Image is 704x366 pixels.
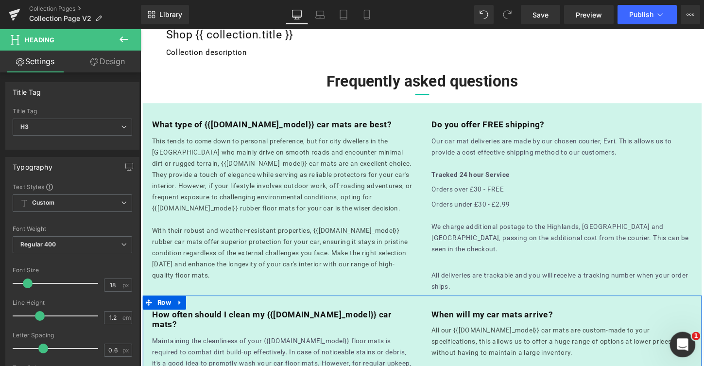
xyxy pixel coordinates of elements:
span: 1 [692,332,701,341]
div: Text Styles [13,183,132,191]
font: Our car mat deliveries are made by our chosen courier, Evri. This allows us to provide a cost eff... [304,113,554,132]
div: Letter Spacing [13,332,132,339]
span: Publish [629,11,653,18]
a: Tablet [332,5,355,24]
a: Mobile [355,5,378,24]
b: Regular 400 [20,241,56,248]
a: Expand / Collapse [35,278,48,293]
span: With their robust and weather-resistant properties, {{[DOMAIN_NAME]_model}} rubber car mats offer... [12,206,279,261]
div: Collection description [27,19,561,31]
span: Library [159,10,182,19]
b: Custom [32,199,54,207]
h3: When will my car mats arrive? [304,293,576,303]
a: New Library [141,5,189,24]
span: We charge additional postage to the Highlands, [GEOGRAPHIC_DATA] and [GEOGRAPHIC_DATA], passing o... [304,202,572,233]
div: Title Tag [13,83,41,96]
div: Font Weight [13,226,132,232]
a: Laptop [309,5,332,24]
div: Font Size [13,267,132,274]
span: px [122,282,131,288]
div: Title Tag [13,108,132,115]
span: Save [532,10,549,20]
span: All deliveries are trackable and you will receive a tracking number when your order ships. [304,253,571,272]
span: px [122,347,131,353]
font: Orders under £30 - £2.99 [304,179,385,187]
h3: How often should I clean my {{[DOMAIN_NAME]_model}} car mats? [12,293,284,314]
span: Heading [25,36,54,44]
h3: Do you offer FREE shipping? [304,94,576,105]
a: Design [72,51,143,72]
div: Typography [13,157,52,171]
strong: Tracked 24 hour Service [304,148,385,156]
a: Collection Pages [29,5,141,13]
button: Redo [498,5,517,24]
a: Desktop [285,5,309,24]
span: Collection Page V2 [29,15,91,22]
h2: Frequently asked questions [10,44,578,65]
span: em [122,314,131,321]
div: Line Height [13,299,132,306]
h3: What type of {{[DOMAIN_NAME]_model}} car mats are best? [12,94,284,105]
button: More [681,5,700,24]
span: Preview [576,10,602,20]
span: Row [15,278,35,293]
a: Preview [564,5,614,24]
font: Orders over £30 - FREE [304,163,379,171]
iframe: Intercom live chat [670,332,696,358]
button: Undo [474,5,494,24]
p: This tends to come down to personal preference, but for city dwellers in the [GEOGRAPHIC_DATA] wh... [12,111,284,266]
b: H3 [20,123,29,130]
button: Publish [618,5,677,24]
